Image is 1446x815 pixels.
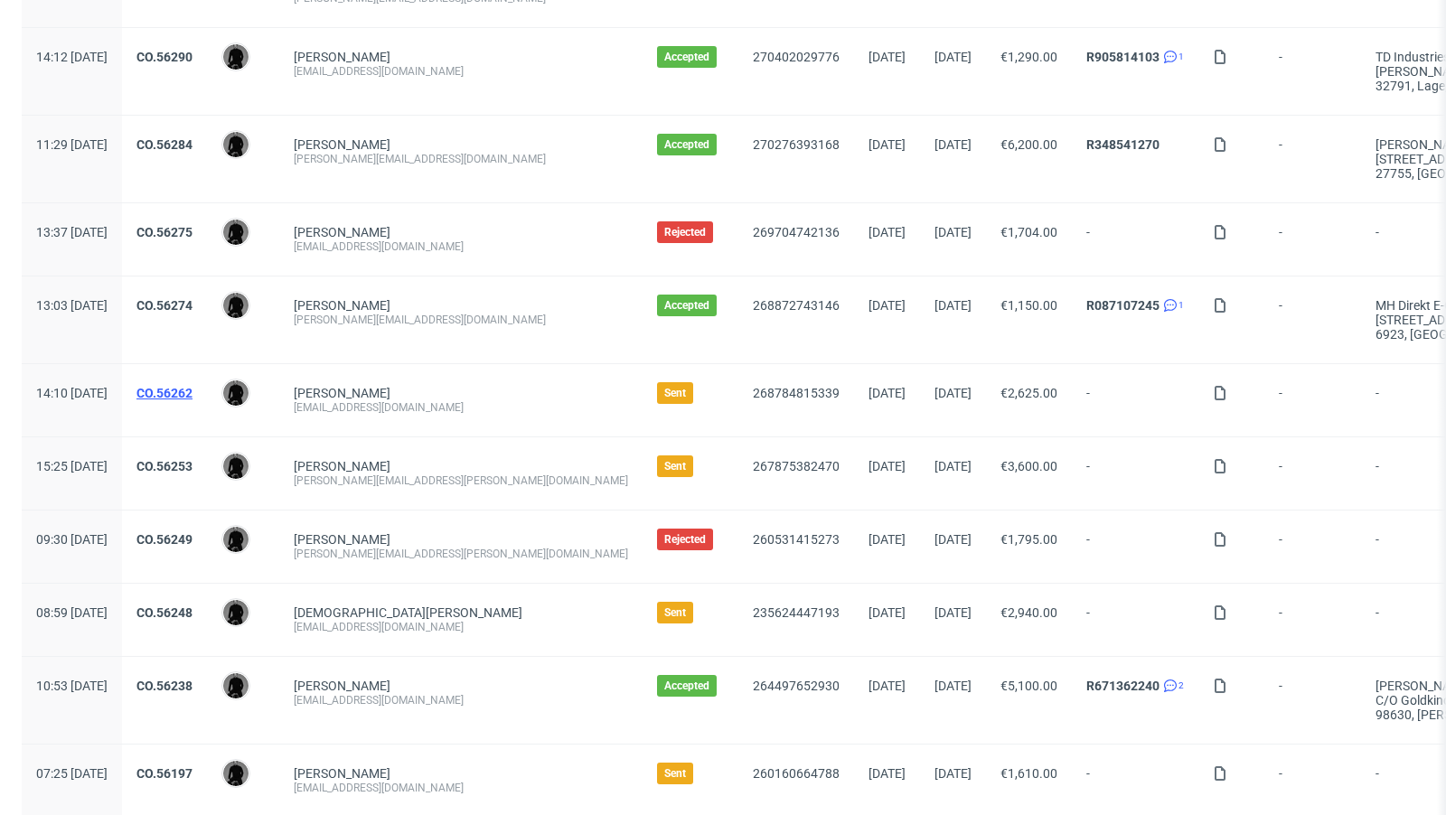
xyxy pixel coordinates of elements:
[934,225,972,239] span: [DATE]
[1279,137,1347,181] span: -
[1000,532,1057,547] span: €1,795.00
[664,679,709,693] span: Accepted
[294,225,390,239] a: [PERSON_NAME]
[1000,766,1057,781] span: €1,610.00
[1279,766,1347,795] span: -
[869,298,906,313] span: [DATE]
[753,605,840,620] a: 235624447193
[753,225,840,239] a: 269704742136
[1279,298,1347,342] span: -
[36,766,108,781] span: 07:25 [DATE]
[1279,50,1347,93] span: -
[664,459,686,473] span: Sent
[1279,459,1347,488] span: -
[294,298,390,313] a: [PERSON_NAME]
[136,766,192,781] a: CO.56197
[223,600,249,625] img: Dawid Urbanowicz
[36,225,108,239] span: 13:37 [DATE]
[294,50,390,64] a: [PERSON_NAME]
[753,386,840,400] a: 268784815339
[294,400,628,415] div: [EMAIL_ADDRESS][DOMAIN_NAME]
[1178,298,1184,313] span: 1
[294,152,628,166] div: [PERSON_NAME][EMAIL_ADDRESS][DOMAIN_NAME]
[1086,386,1184,415] span: -
[1178,679,1184,693] span: 2
[223,44,249,70] img: Dawid Urbanowicz
[869,766,906,781] span: [DATE]
[934,766,972,781] span: [DATE]
[294,313,628,327] div: [PERSON_NAME][EMAIL_ADDRESS][DOMAIN_NAME]
[664,386,686,400] span: Sent
[36,679,108,693] span: 10:53 [DATE]
[869,386,906,400] span: [DATE]
[294,386,390,400] a: [PERSON_NAME]
[136,605,192,620] a: CO.56248
[1000,459,1057,473] span: €3,600.00
[1000,605,1057,620] span: €2,940.00
[223,454,249,479] img: Dawid Urbanowicz
[934,137,972,152] span: [DATE]
[934,532,972,547] span: [DATE]
[753,298,840,313] a: 268872743146
[294,605,522,620] a: [DEMOGRAPHIC_DATA][PERSON_NAME]
[664,532,706,547] span: Rejected
[223,527,249,552] img: Dawid Urbanowicz
[294,532,390,547] a: [PERSON_NAME]
[294,64,628,79] div: [EMAIL_ADDRESS][DOMAIN_NAME]
[664,298,709,313] span: Accepted
[36,605,108,620] span: 08:59 [DATE]
[664,766,686,781] span: Sent
[294,781,628,795] div: [EMAIL_ADDRESS][DOMAIN_NAME]
[934,50,972,64] span: [DATE]
[136,298,192,313] a: CO.56274
[36,532,108,547] span: 09:30 [DATE]
[1000,225,1057,239] span: €1,704.00
[753,766,840,781] a: 260160664788
[869,137,906,152] span: [DATE]
[294,766,390,781] a: [PERSON_NAME]
[136,459,192,473] a: CO.56253
[136,679,192,693] a: CO.56238
[36,298,108,313] span: 13:03 [DATE]
[294,473,628,488] div: [PERSON_NAME][EMAIL_ADDRESS][PERSON_NAME][DOMAIN_NAME]
[753,459,840,473] a: 267875382470
[136,137,192,152] a: CO.56284
[1086,225,1184,254] span: -
[294,137,390,152] a: [PERSON_NAME]
[869,605,906,620] span: [DATE]
[1160,50,1184,64] a: 1
[136,225,192,239] a: CO.56275
[664,137,709,152] span: Accepted
[1178,50,1184,64] span: 1
[1279,225,1347,254] span: -
[1000,298,1057,313] span: €1,150.00
[1279,679,1347,722] span: -
[294,679,390,693] a: [PERSON_NAME]
[1086,459,1184,488] span: -
[934,679,972,693] span: [DATE]
[136,532,192,547] a: CO.56249
[869,679,906,693] span: [DATE]
[1000,50,1057,64] span: €1,290.00
[1279,605,1347,634] span: -
[753,679,840,693] a: 264497652930
[869,50,906,64] span: [DATE]
[223,673,249,698] img: Dawid Urbanowicz
[1279,386,1347,415] span: -
[223,220,249,245] img: Dawid Urbanowicz
[36,386,108,400] span: 14:10 [DATE]
[1000,386,1057,400] span: €2,625.00
[223,380,249,406] img: Dawid Urbanowicz
[664,225,706,239] span: Rejected
[294,459,390,473] a: [PERSON_NAME]
[1160,298,1184,313] a: 1
[136,50,192,64] a: CO.56290
[753,50,840,64] a: 270402029776
[869,459,906,473] span: [DATE]
[753,137,840,152] a: 270276393168
[294,620,628,634] div: [EMAIL_ADDRESS][DOMAIN_NAME]
[934,298,972,313] span: [DATE]
[223,761,249,786] img: Dawid Urbanowicz
[36,459,108,473] span: 15:25 [DATE]
[294,693,628,707] div: [EMAIL_ADDRESS][DOMAIN_NAME]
